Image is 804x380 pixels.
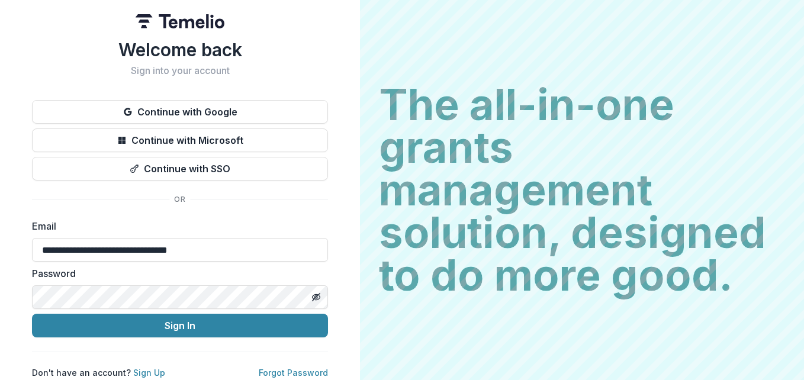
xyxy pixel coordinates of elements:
[32,314,328,337] button: Sign In
[259,368,328,378] a: Forgot Password
[32,100,328,124] button: Continue with Google
[32,366,165,379] p: Don't have an account?
[133,368,165,378] a: Sign Up
[307,288,326,307] button: Toggle password visibility
[32,266,321,281] label: Password
[32,219,321,233] label: Email
[32,157,328,181] button: Continue with SSO
[32,128,328,152] button: Continue with Microsoft
[32,39,328,60] h1: Welcome back
[136,14,224,28] img: Temelio
[32,65,328,76] h2: Sign into your account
